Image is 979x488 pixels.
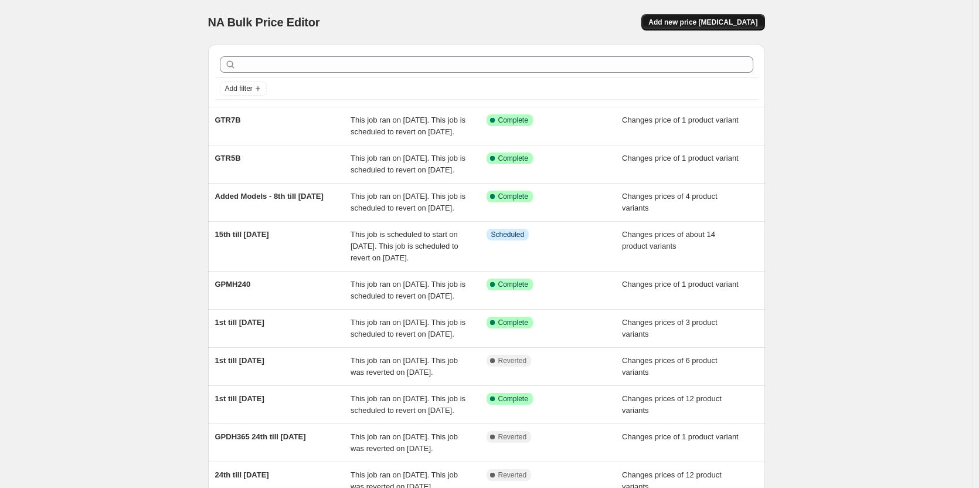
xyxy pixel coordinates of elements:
[498,394,528,404] span: Complete
[215,192,324,201] span: Added Models - 8th till [DATE]
[351,116,465,136] span: This job ran on [DATE]. This job is scheduled to revert on [DATE].
[622,356,718,377] span: Changes prices of 6 product variants
[498,154,528,163] span: Complete
[498,432,527,442] span: Reverted
[498,318,528,327] span: Complete
[351,432,458,453] span: This job ran on [DATE]. This job was reverted on [DATE].
[215,394,264,403] span: 1st till [DATE]
[215,154,241,162] span: GTR5B
[641,14,764,30] button: Add new price [MEDICAL_DATA]
[351,318,465,338] span: This job ran on [DATE]. This job is scheduled to revert on [DATE].
[622,192,718,212] span: Changes prices of 4 product variants
[208,16,320,29] span: NA Bulk Price Editor
[351,192,465,212] span: This job ran on [DATE]. This job is scheduled to revert on [DATE].
[622,154,739,162] span: Changes price of 1 product variant
[622,394,722,415] span: Changes prices of 12 product variants
[622,432,739,441] span: Changes price of 1 product variant
[622,116,739,124] span: Changes price of 1 product variant
[622,280,739,289] span: Changes price of 1 product variant
[498,280,528,289] span: Complete
[215,470,269,479] span: 24th till [DATE]
[351,356,458,377] span: This job ran on [DATE]. This job was reverted on [DATE].
[215,116,241,124] span: GTR7B
[622,318,718,338] span: Changes prices of 3 product variants
[215,318,264,327] span: 1st till [DATE]
[622,230,715,250] span: Changes prices of about 14 product variants
[220,82,267,96] button: Add filter
[491,230,525,239] span: Scheduled
[351,230,458,262] span: This job is scheduled to start on [DATE]. This job is scheduled to revert on [DATE].
[498,192,528,201] span: Complete
[215,356,264,365] span: 1st till [DATE]
[648,18,757,27] span: Add new price [MEDICAL_DATA]
[351,280,465,300] span: This job ran on [DATE]. This job is scheduled to revert on [DATE].
[215,280,251,289] span: GPMH240
[498,356,527,365] span: Reverted
[215,230,269,239] span: 15th till [DATE]
[351,154,465,174] span: This job ran on [DATE]. This job is scheduled to revert on [DATE].
[498,116,528,125] span: Complete
[498,470,527,480] span: Reverted
[215,432,306,441] span: GPDH365 24th till [DATE]
[225,84,253,93] span: Add filter
[351,394,465,415] span: This job ran on [DATE]. This job is scheduled to revert on [DATE].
